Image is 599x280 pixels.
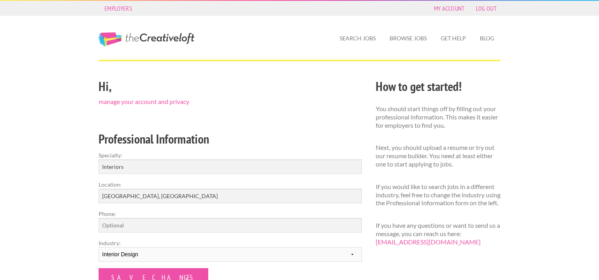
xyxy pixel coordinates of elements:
[99,180,362,189] label: Location:
[99,218,362,233] input: Optional
[99,189,362,203] input: e.g. New York, NY
[472,3,500,14] a: Log Out
[333,29,382,47] a: Search Jobs
[434,29,472,47] a: Get Help
[99,151,362,159] label: Specialty:
[99,210,362,218] label: Phone:
[99,98,189,105] a: manage your account and privacy
[383,29,433,47] a: Browse Jobs
[376,238,481,246] a: [EMAIL_ADDRESS][DOMAIN_NAME]
[99,130,362,148] h2: Professional Information
[101,3,136,14] a: Employers
[376,183,500,207] p: If you would like to search jobs in a different industry, feel free to change the industry using ...
[376,105,500,129] p: You should start things off by filling out your professional information. This makes it easier fo...
[99,78,362,95] h2: Hi,
[430,3,469,14] a: My Account
[99,32,194,47] a: The Creative Loft
[99,239,362,247] label: Industry:
[376,78,500,95] h2: How to get started!
[473,29,500,47] a: Blog
[376,144,500,168] p: Next, you should upload a resume or try out our resume builder. You need at least either one to s...
[376,221,500,246] p: If you have any questions or want to send us a message, you can reach us here:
